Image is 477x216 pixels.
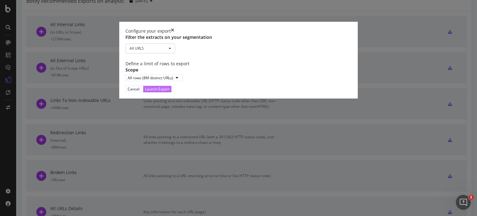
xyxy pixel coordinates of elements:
[145,86,170,92] div: Launch Export
[456,195,471,210] iframe: Intercom live chat
[143,86,171,92] button: Launch Export
[128,75,173,80] div: All rows (8M distinct URLs)
[119,22,358,99] div: modal
[125,34,352,40] p: Filter the extracts on your segmentation
[125,44,175,53] button: All URLS
[125,86,142,92] button: Cancel
[128,86,139,92] div: Cancel
[171,28,174,34] div: times
[125,75,183,81] button: All rows (8M distinct URLs)
[125,61,352,67] div: Define a limit of rows to export
[125,67,138,73] label: Scope
[469,195,474,200] span: 1
[125,28,171,34] div: Configure your export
